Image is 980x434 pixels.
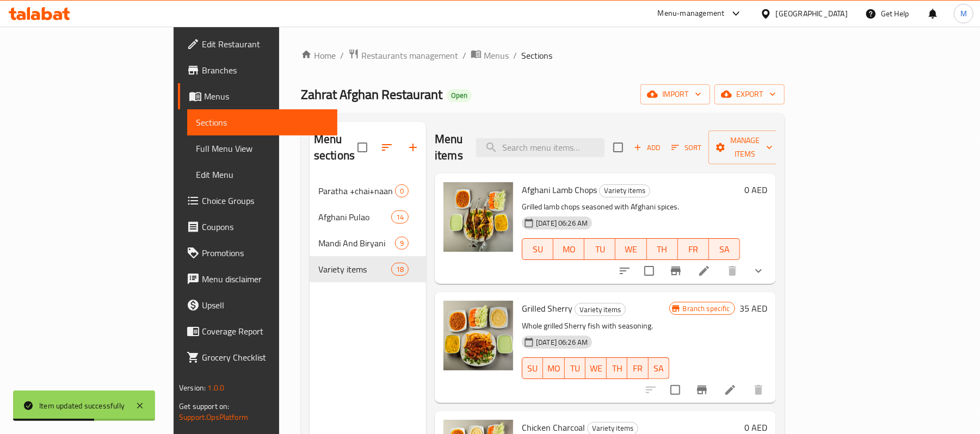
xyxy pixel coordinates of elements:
button: MO [553,238,584,260]
span: 1.0.0 [207,381,224,395]
span: Edit Restaurant [202,38,329,51]
span: [DATE] 06:26 AM [532,337,592,348]
span: Select to update [638,259,661,282]
span: Grilled Sherry [522,300,572,317]
button: delete [745,377,772,403]
button: import [640,84,710,104]
h6: 35 AED [739,301,767,316]
span: Variety items [575,303,625,316]
div: [GEOGRAPHIC_DATA] [776,8,848,20]
span: Select to update [664,379,687,401]
nav: breadcrumb [301,48,785,63]
span: import [649,88,701,101]
h6: 0 AED [744,182,767,197]
span: Choice Groups [202,194,329,207]
a: Coupons [178,214,337,240]
a: Menus [471,48,509,63]
span: Afghani Lamb Chops [522,182,597,198]
span: Variety items [600,184,650,197]
span: Upsell [202,299,329,312]
button: Branch-specific-item [663,258,689,284]
button: Branch-specific-item [689,377,715,403]
a: Coverage Report [178,318,337,344]
span: 14 [392,212,408,222]
button: SA [649,357,669,379]
span: TH [611,361,623,376]
svg: Show Choices [752,264,765,277]
p: Grilled lamb chops seasoned with Afghani spices. [522,200,740,214]
span: TU [569,361,581,376]
h2: Menu items [435,131,463,164]
span: Add [632,141,662,154]
button: delete [719,258,745,284]
a: Sections [187,109,337,135]
li: / [513,49,517,62]
span: Get support on: [179,399,229,413]
button: TH [647,238,678,260]
button: export [714,84,785,104]
span: Edit Menu [196,168,329,181]
a: Menus [178,83,337,109]
button: SU [522,238,553,260]
span: Afghani Pulao [318,210,391,224]
button: Add section [400,134,426,160]
div: Variety items [318,263,391,276]
div: items [391,210,409,224]
button: TH [607,357,627,379]
a: Edit menu item [698,264,711,277]
span: Sections [521,49,552,62]
div: Menu-management [658,7,725,20]
div: Variety items18 [310,256,426,282]
button: sort-choices [612,258,638,284]
div: Variety items [575,303,626,316]
span: Menus [204,90,329,103]
span: Sort sections [374,134,400,160]
span: Paratha +chai+naan [318,184,395,197]
span: 9 [396,238,408,249]
div: Variety items [599,184,650,197]
button: SU [522,357,543,379]
button: Manage items [708,131,781,164]
span: Promotions [202,246,329,259]
span: Select all sections [351,136,374,159]
a: Grocery Checklist [178,344,337,370]
span: WE [620,241,642,257]
a: Edit Restaurant [178,31,337,57]
span: Select section [607,136,630,159]
button: MO [543,357,565,379]
div: Mandi And Biryani9 [310,230,426,256]
span: Branch specific [679,303,735,314]
a: Upsell [178,292,337,318]
button: Add [630,139,664,156]
span: WE [590,361,602,376]
a: Promotions [178,240,337,266]
a: Edit menu item [724,383,737,396]
span: Mandi And Biryani [318,237,395,250]
button: FR [678,238,709,260]
img: Grilled Sherry [443,301,513,370]
span: TH [651,241,674,257]
span: Coverage Report [202,325,329,338]
a: Choice Groups [178,188,337,214]
div: Item updated successfully [39,400,125,412]
span: Open [447,91,472,100]
span: Zahrat Afghan Restaurant [301,82,442,107]
span: MO [558,241,580,257]
p: Whole grilled Sherry fish with seasoning. [522,319,669,333]
li: / [340,49,344,62]
span: M [960,8,967,20]
button: WE [585,357,607,379]
a: Menu disclaimer [178,266,337,292]
button: TU [584,238,615,260]
div: Afghani Pulao14 [310,204,426,230]
span: Branches [202,64,329,77]
span: Version: [179,381,206,395]
span: Menu disclaimer [202,272,329,286]
div: Open [447,89,472,102]
span: export [723,88,776,101]
span: Menus [484,49,509,62]
span: SA [713,241,736,257]
span: [DATE] 06:26 AM [532,218,592,228]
